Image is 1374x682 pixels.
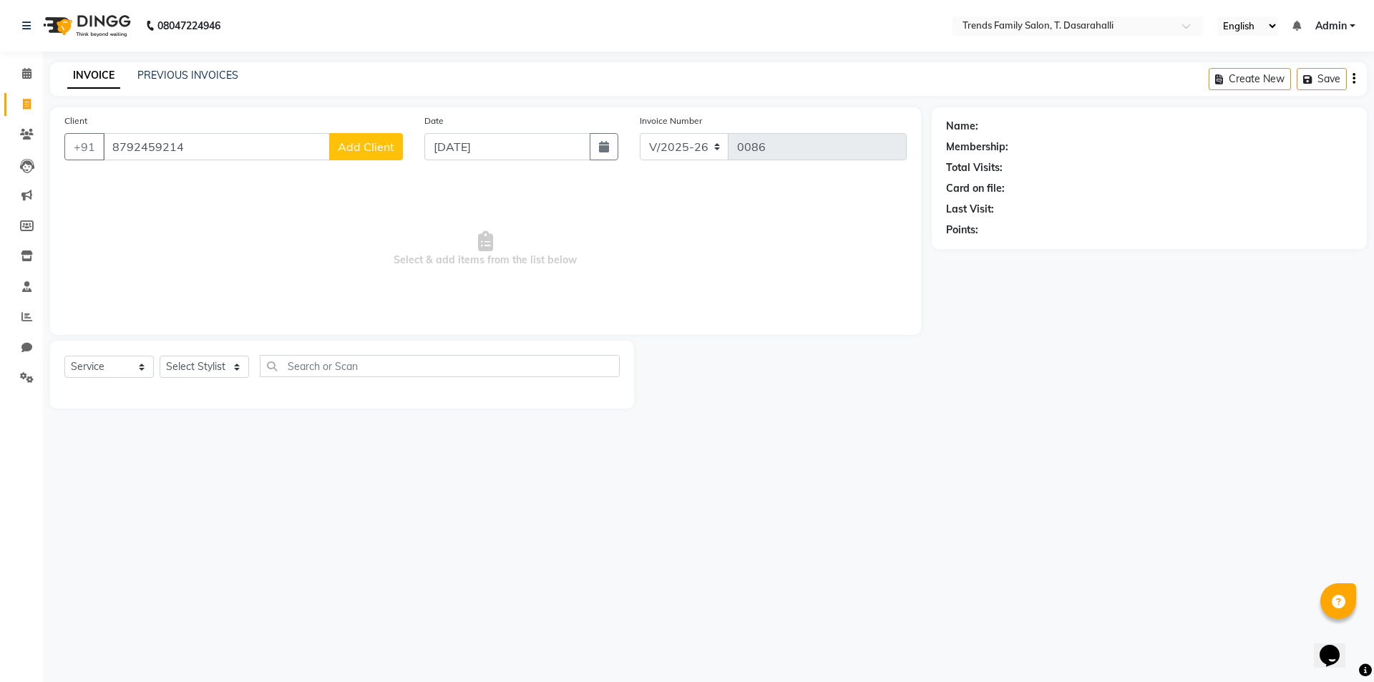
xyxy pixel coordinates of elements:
div: Name: [946,119,978,134]
iframe: chat widget [1314,625,1360,668]
div: Last Visit: [946,202,994,217]
a: PREVIOUS INVOICES [137,69,238,82]
a: INVOICE [67,63,120,89]
button: Create New [1209,68,1291,90]
div: Points: [946,223,978,238]
button: +91 [64,133,104,160]
label: Date [424,115,444,127]
span: Admin [1315,19,1347,34]
input: Search or Scan [260,355,620,377]
span: Add Client [338,140,394,154]
button: Add Client [329,133,403,160]
span: Select & add items from the list below [64,177,907,321]
label: Invoice Number [640,115,702,127]
label: Client [64,115,87,127]
img: logo [36,6,135,46]
div: Membership: [946,140,1008,155]
div: Total Visits: [946,160,1003,175]
input: Search by Name/Mobile/Email/Code [103,133,330,160]
div: Card on file: [946,181,1005,196]
b: 08047224946 [157,6,220,46]
button: Save [1297,68,1347,90]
